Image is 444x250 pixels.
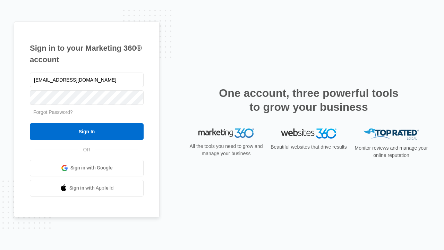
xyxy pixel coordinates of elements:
[30,123,144,140] input: Sign In
[364,128,419,140] img: Top Rated Local
[281,128,336,139] img: Websites 360
[352,144,430,159] p: Monitor reviews and manage your online reputation
[33,109,73,115] a: Forgot Password?
[30,160,144,176] a: Sign in with Google
[30,180,144,197] a: Sign in with Apple Id
[270,143,348,151] p: Beautiful websites that drive results
[198,128,254,138] img: Marketing 360
[217,86,401,114] h2: One account, three powerful tools to grow your business
[187,143,265,157] p: All the tools you need to grow and manage your business
[78,146,95,153] span: OR
[30,42,144,65] h1: Sign in to your Marketing 360® account
[30,73,144,87] input: Email
[69,184,114,192] span: Sign in with Apple Id
[70,164,113,172] span: Sign in with Google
